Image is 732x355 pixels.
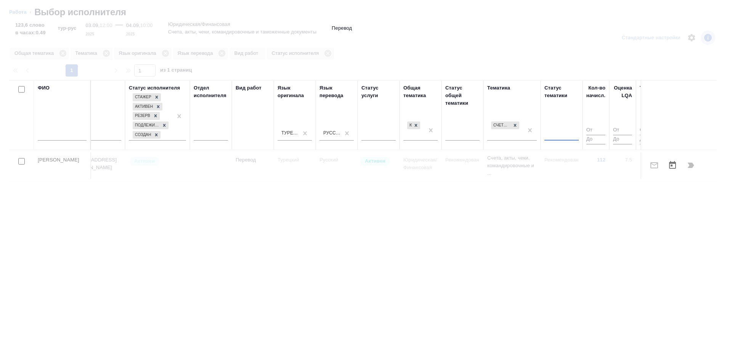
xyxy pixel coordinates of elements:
[132,111,161,121] div: Стажер, Активен, Резерв, Подлежит внедрению, Создан
[640,84,656,92] div: Тариф
[278,84,312,99] div: Язык оригинала
[133,122,160,130] div: Подлежит внедрению
[586,126,605,135] input: От
[133,103,154,111] div: Активен
[133,93,152,101] div: Стажер
[132,121,169,130] div: Стажер, Активен, Резерв, Подлежит внедрению, Создан
[613,84,632,99] div: Оценка LQA
[445,84,480,107] div: Статус общей тематики
[133,112,151,120] div: Резерв
[194,84,228,99] div: Отдел исполнителя
[640,126,674,135] input: От
[133,131,152,139] div: Создан
[132,102,163,112] div: Стажер, Активен, Резерв, Подлежит внедрению, Создан
[613,126,632,135] input: От
[34,152,91,179] td: [PERSON_NAME]
[281,130,299,136] div: Турецкий
[319,84,354,99] div: Язык перевода
[487,84,510,92] div: Тематика
[132,130,161,140] div: Стажер, Активен, Резерв, Подлежит внедрению, Создан
[613,135,632,144] input: До
[332,24,352,32] p: Перевод
[361,84,396,99] div: Статус услуги
[640,135,674,144] input: До
[129,84,180,92] div: Статус исполнителя
[586,135,605,144] input: До
[663,156,682,174] button: Открыть календарь загрузки
[38,84,50,92] div: ФИО
[18,158,25,165] input: Выбери исполнителей, чтобы отправить приглашение на работу
[132,93,162,102] div: Стажер, Активен, Резерв, Подлежит внедрению, Создан
[490,121,520,130] div: Счета, акты, чеки, командировочные и таможенные документы
[407,122,412,130] div: Юридическая/Финансовая
[323,130,341,136] div: Русский
[491,122,511,130] div: Счета, акты, чеки, командировочные и таможенные документы
[544,84,579,99] div: Статус тематики
[236,84,262,92] div: Вид работ
[406,121,421,130] div: Юридическая/Финансовая
[586,84,605,99] div: Кол-во начисл.
[403,84,438,99] div: Общая тематика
